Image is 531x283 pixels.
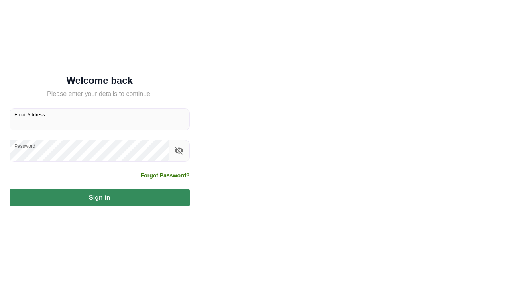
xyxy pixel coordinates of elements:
button: Sign in [10,189,190,206]
h5: Welcome back [10,77,190,85]
a: Forgot Password? [141,171,190,179]
button: toggle password visibility [172,144,186,157]
h5: Please enter your details to continue. [10,89,190,99]
label: Email Address [14,111,45,118]
label: Password [14,143,35,149]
